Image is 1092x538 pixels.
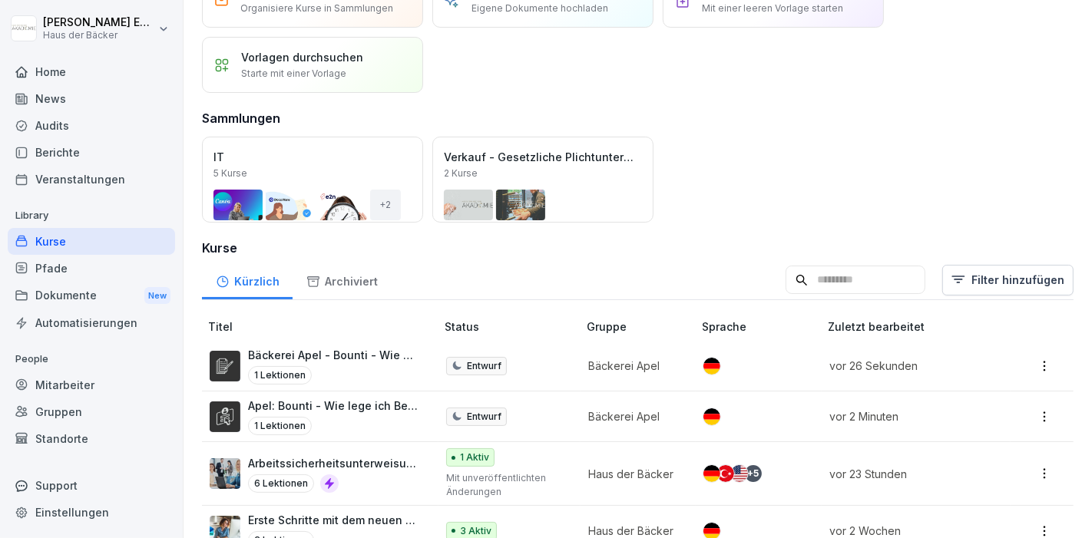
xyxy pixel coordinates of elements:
[703,465,720,482] img: de.svg
[248,347,420,363] p: Bäckerei Apel - Bounti - Wie erzeuge ich einen Kursbericht?
[213,167,247,180] p: 5 Kurse
[248,417,312,435] p: 1 Lektionen
[241,67,346,81] p: Starte mit einer Vorlage
[43,30,155,41] p: Haus der Bäcker
[446,471,562,499] p: Mit unveröffentlichten Änderungen
[8,112,175,139] a: Audits
[248,398,420,414] p: Apel: Bounti - Wie lege ich Benutzer an?
[829,408,991,424] p: vor 2 Minuten
[8,309,175,336] a: Automatisierungen
[444,149,642,165] p: Verkauf - Gesetzliche Plichtunterweisungen
[8,282,175,310] a: DokumenteNew
[703,358,720,375] img: de.svg
[8,58,175,85] a: Home
[587,319,695,335] p: Gruppe
[8,347,175,371] p: People
[731,465,748,482] img: us.svg
[467,410,501,424] p: Entwurf
[248,455,420,471] p: Arbeitssicherheitsunterweisung für die Verwaltung
[241,49,363,65] p: Vorlagen durchsuchen
[210,351,240,381] img: yv9h8086xynjfnu9qnkzu07k.png
[472,2,608,15] p: Eigene Dokumente hochladen
[210,458,240,489] img: uu40vofrwkrcojczpz6qgbpy.png
[702,319,822,335] p: Sprache
[8,282,175,310] div: Dokumente
[213,149,412,165] p: IT
[144,287,170,305] div: New
[432,137,654,223] a: Verkauf - Gesetzliche Plichtunterweisungen2 Kurse
[8,472,175,499] div: Support
[703,408,720,425] img: de.svg
[8,203,175,228] p: Library
[444,167,478,180] p: 2 Kurse
[8,425,175,452] a: Standorte
[202,260,293,299] a: Kürzlich
[43,16,155,29] p: [PERSON_NAME] Ehlerding
[293,260,391,299] a: Archiviert
[942,265,1074,295] button: Filter hinzufügen
[717,465,734,482] img: tr.svg
[248,474,314,493] p: 6 Lektionen
[828,319,1010,335] p: Zuletzt bearbeitet
[8,499,175,526] a: Einstellungen
[8,85,175,112] a: News
[8,398,175,425] a: Gruppen
[588,358,677,374] p: Bäckerei Apel
[467,359,501,373] p: Entwurf
[702,2,843,15] p: Mit einer leeren Vorlage starten
[8,255,175,282] a: Pfade
[588,408,677,424] p: Bäckerei Apel
[829,358,991,374] p: vor 26 Sekunden
[248,512,420,528] p: Erste Schritte mit dem neuen Outlook für Windows (veröffentlicht [DATE])
[202,109,280,127] h3: Sammlungen
[460,451,489,464] p: 1 Aktiv
[8,166,175,193] a: Veranstaltungen
[829,466,991,482] p: vor 23 Stunden
[8,371,175,398] a: Mitarbeiter
[208,319,438,335] p: Titel
[588,466,677,482] p: Haus der Bäcker
[202,137,423,223] a: IT5 Kurse+2
[202,239,1074,257] h3: Kurse
[370,190,401,220] div: + 2
[460,524,491,538] p: 3 Aktiv
[248,366,312,385] p: 1 Lektionen
[8,228,175,255] a: Kurse
[745,465,762,482] div: + 5
[8,139,175,166] a: Berichte
[210,401,240,432] img: y3z3y63wcjyhx73x8wr5r0l3.png
[240,2,393,15] p: Organisiere Kurse in Sammlungen
[445,319,581,335] p: Status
